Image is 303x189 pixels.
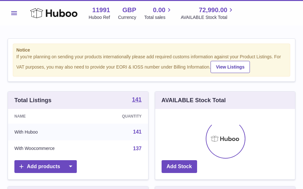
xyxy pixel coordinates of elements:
div: Huboo Ref [89,14,110,21]
span: Total sales [144,14,173,21]
div: Currency [118,14,136,21]
span: 72,990.00 [199,6,227,14]
td: With Woocommerce [8,140,95,157]
a: 0.00 Total sales [144,6,173,21]
strong: Notice [16,47,287,53]
span: AVAILABLE Stock Total [181,14,235,21]
strong: 11991 [92,6,110,14]
a: 137 [133,146,142,151]
a: Add products [14,160,77,173]
span: 0.00 [153,6,165,14]
td: With Huboo [8,124,95,140]
a: View Listings [211,61,250,73]
h3: AVAILABLE Stock Total [162,96,226,104]
a: 141 [132,97,141,104]
a: Add Stock [162,160,197,173]
strong: GBP [122,6,136,14]
a: 141 [133,129,142,135]
h3: Total Listings [14,96,52,104]
strong: 141 [132,97,141,103]
th: Quantity [95,109,148,124]
a: 72,990.00 AVAILABLE Stock Total [181,6,235,21]
div: If you're planning on sending your products internationally please add required customs informati... [16,54,287,73]
th: Name [8,109,95,124]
